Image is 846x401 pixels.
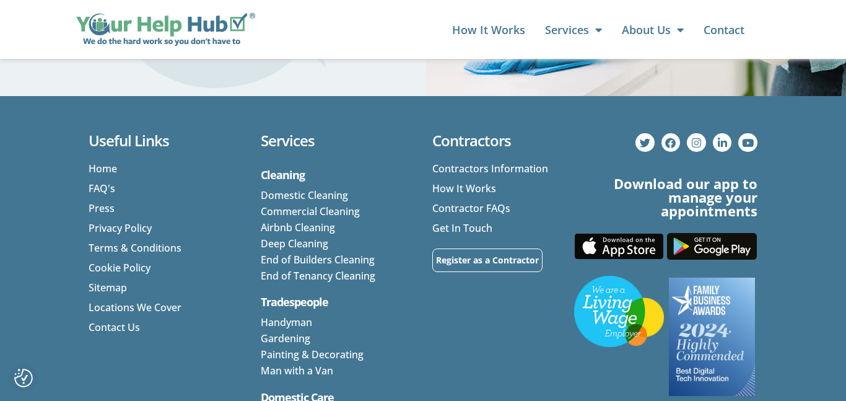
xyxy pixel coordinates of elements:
[432,200,510,216] span: Contractor FAQs
[89,319,242,335] a: Contact Us
[667,276,757,397] img: awards
[622,17,684,42] a: About Us
[432,180,496,196] span: How It Works
[89,161,117,177] span: Home
[432,133,552,148] h3: Contractors
[667,233,757,260] img: Your Help Hub Google Play
[89,299,181,315] span: Locations We Cover
[76,13,255,46] img: Your Help Hub Wide Logo
[261,364,333,377] a: Man with a Van
[89,200,115,216] span: Press
[89,180,242,196] a: FAQ's
[545,17,602,42] a: Services
[432,180,552,196] a: How It Works
[432,161,552,177] a: Contractors Information
[89,280,127,296] span: Sitemap
[571,177,757,218] p: Download our app to manage your appointments
[432,200,552,216] a: Contractor FAQs
[89,280,242,296] a: Sitemap
[261,269,375,283] a: End of Tenancy Cleaning
[89,260,242,276] a: Cookie Policy
[14,369,33,387] img: Revisit consent button
[261,293,414,312] h5: Tradespeople
[89,299,242,315] a: Locations We Cover
[89,240,242,256] a: Terms & Conditions
[704,17,744,42] a: Contact
[89,180,115,196] span: FAQ's
[89,319,140,335] span: Contact Us
[261,188,348,202] a: Domestic Cleaning
[261,205,360,218] a: Commercial Cleaning
[261,348,364,361] a: Painting & Decorating
[261,253,375,267] a: End of Builders Cleaning
[261,315,312,329] a: Handyman
[89,220,152,236] span: Privacy Policy
[261,165,414,185] h5: Cleaning
[89,161,242,177] a: Home
[432,220,492,236] span: Get In Touch
[261,221,335,234] a: Airbnb Cleaning
[452,17,525,42] a: How It Works
[89,200,242,216] a: Press
[436,251,539,270] span: Register as a Contractor
[261,133,414,148] h3: Services
[574,233,664,260] img: Download Your Help Hub App
[261,237,328,250] a: Deep Cleaning
[432,249,543,272] a: Register as a Contractor
[261,332,310,345] a: Gardening
[89,260,150,276] span: Cookie Policy
[268,17,744,42] nav: Menu
[89,220,242,236] a: Privacy Policy
[432,161,548,177] span: Contractors Information
[14,369,33,387] button: Consent Preferences
[89,240,181,256] span: Terms & Conditions
[89,133,242,148] h3: Useful Links
[432,220,552,236] a: Get In Touch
